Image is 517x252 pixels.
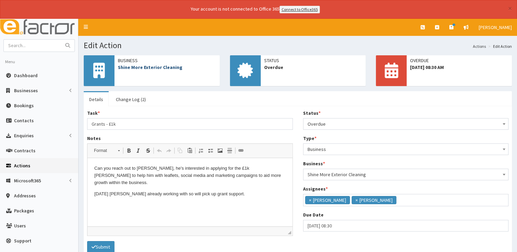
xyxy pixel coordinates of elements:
[303,185,328,192] label: Assignees
[303,160,325,167] label: Business
[14,163,30,169] span: Actions
[118,57,216,64] span: Business
[14,117,34,124] span: Contacts
[175,146,185,155] a: Copy (Ctrl+C)
[280,6,320,13] a: Connect to Office365
[303,110,321,116] label: Status
[4,40,61,52] input: Search...
[14,193,36,199] span: Addresses
[143,146,153,155] a: Strike Through
[303,135,316,142] label: Type
[14,72,38,79] span: Dashboard
[473,43,486,49] a: Actions
[308,170,504,179] span: Shine More Exterior Cleaning
[14,238,31,244] span: Support
[84,92,109,107] a: Details
[410,57,508,64] span: OVERDUE
[225,146,234,155] a: Insert Horizontal Line
[14,208,34,214] span: Packages
[110,92,151,107] a: Change Log (2)
[14,178,41,184] span: Microsoft365
[303,169,509,180] span: Shine More Exterior Cleaning
[14,132,34,139] span: Enquiries
[215,146,225,155] a: Image
[154,146,164,155] a: Undo (Ctrl+Z)
[355,197,358,204] span: ×
[118,64,182,70] a: Shine More Exterior Cleaning
[134,146,143,155] a: Italic (Ctrl+I)
[14,102,34,109] span: Bookings
[206,146,215,155] a: Insert/Remove Bulleted List
[264,57,363,64] span: Status
[14,223,26,229] span: Users
[474,19,517,36] a: [PERSON_NAME]
[303,143,509,155] span: Business
[308,144,504,154] span: Business
[410,64,508,71] span: [DATE] 08:30 AM
[305,196,350,204] li: Gina Waterhouse
[14,87,38,94] span: Businesses
[288,231,291,234] span: Drag to resize
[14,148,36,154] span: Contracts
[87,158,292,226] iframe: Rich Text Editor, notes
[196,146,206,155] a: Insert/Remove Numbered List
[91,146,114,155] span: Format
[84,41,512,50] h1: Edit Action
[487,43,512,49] li: Edit Action
[90,146,123,155] a: Format
[124,146,134,155] a: Bold (Ctrl+B)
[303,211,324,218] label: Due Date
[264,64,363,71] span: Overdue
[303,118,509,130] span: Overdue
[185,146,194,155] a: Paste (Ctrl+V)
[236,146,246,155] a: Link (Ctrl+L)
[87,135,101,142] label: Notes
[508,5,512,12] button: ×
[479,24,512,30] span: [PERSON_NAME]
[352,196,396,204] li: Paul Slade
[308,119,504,129] span: Overdue
[164,146,174,155] a: Redo (Ctrl+Y)
[55,5,455,13] div: Your account is not connected to Office 365
[309,197,311,204] span: ×
[87,110,100,116] label: Task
